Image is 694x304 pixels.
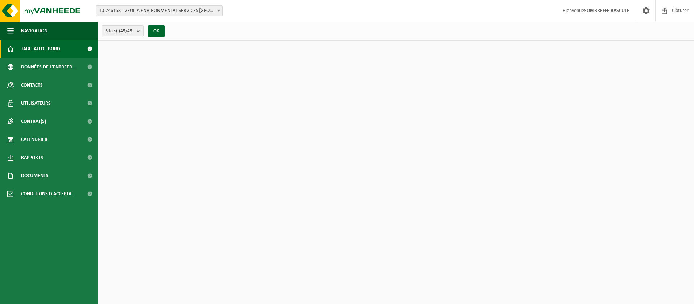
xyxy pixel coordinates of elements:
[584,8,629,13] strong: SOMBREFFE BASCULE
[148,25,165,37] button: OK
[21,149,43,167] span: Rapports
[21,76,43,94] span: Contacts
[21,58,77,76] span: Données de l'entrepr...
[96,6,222,16] span: 10-746158 - VEOLIA ENVIRONMENTAL SERVICES WALLONIE - GRÂCE-HOLLOGNE
[96,5,223,16] span: 10-746158 - VEOLIA ENVIRONMENTAL SERVICES WALLONIE - GRÂCE-HOLLOGNE
[21,22,47,40] span: Navigation
[21,112,46,130] span: Contrat(s)
[21,130,47,149] span: Calendrier
[21,94,51,112] span: Utilisateurs
[119,29,134,33] count: (45/45)
[21,185,76,203] span: Conditions d'accepta...
[102,25,144,36] button: Site(s)(45/45)
[106,26,134,37] span: Site(s)
[21,40,60,58] span: Tableau de bord
[21,167,49,185] span: Documents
